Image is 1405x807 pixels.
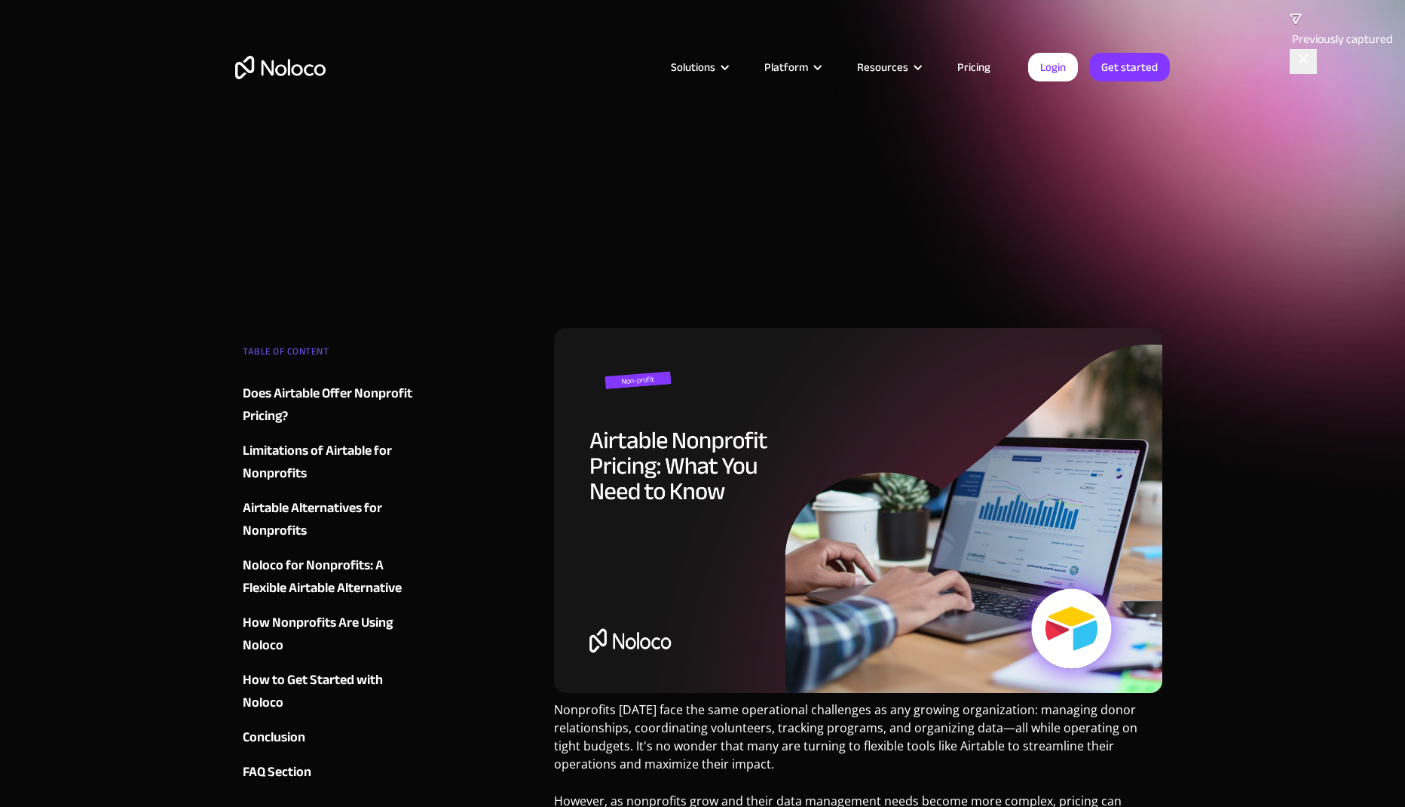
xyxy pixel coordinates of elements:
[243,554,425,600] a: Noloco for Nonprofits: A Flexible Airtable Alternative
[243,440,425,485] a: Limitations of Airtable for Nonprofits
[243,340,425,370] div: TABLE OF CONTENT
[838,57,938,77] div: Resources
[243,726,425,749] a: Conclusion
[938,57,1009,77] a: Pricing
[243,497,425,542] a: Airtable Alternatives for Nonprofits
[671,57,715,77] div: Solutions
[1028,53,1078,81] a: Login
[243,761,311,784] div: FAQ Section
[243,612,425,657] a: How Nonprofits Are Using Noloco
[243,669,425,714] a: How to Get Started with Noloco
[554,701,1162,784] p: Nonprofits [DATE] face the same operational challenges as any growing organization: managing dono...
[1089,53,1170,81] a: Get started
[243,761,425,784] a: FAQ Section
[243,382,425,428] a: Does Airtable Offer Nonprofit Pricing?
[652,57,745,77] div: Solutions
[857,57,908,77] div: Resources
[764,57,808,77] div: Platform
[745,57,838,77] div: Platform
[243,726,305,749] div: Conclusion
[235,56,326,79] a: home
